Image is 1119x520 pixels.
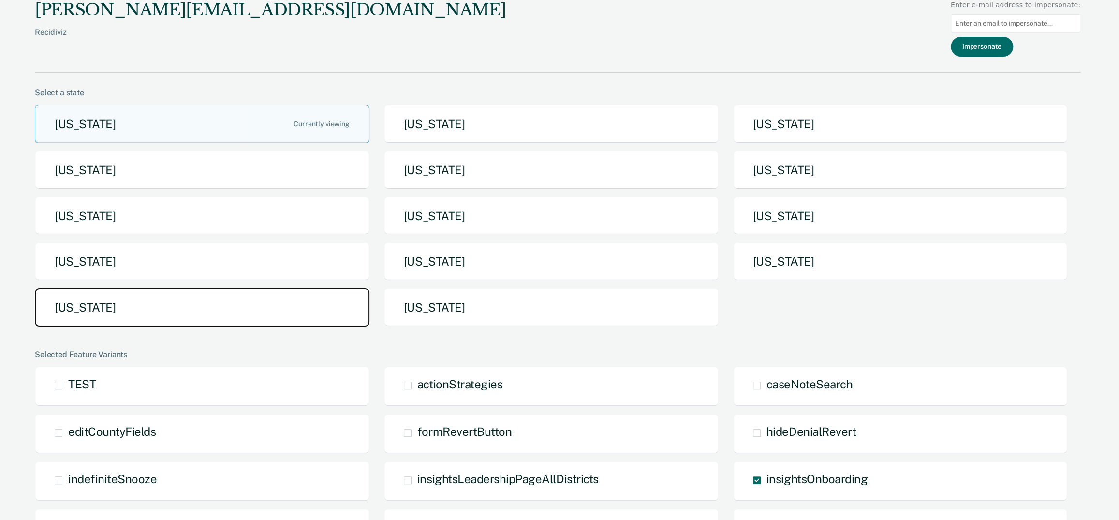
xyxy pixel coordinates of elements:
button: [US_STATE] [384,197,719,235]
button: [US_STATE] [35,288,369,327]
button: [US_STATE] [733,151,1068,189]
button: [US_STATE] [733,105,1068,143]
span: TEST [68,377,96,391]
span: actionStrategies [417,377,502,391]
div: Selected Feature Variants [35,350,1080,359]
button: [US_STATE] [35,242,369,281]
input: Enter an email to impersonate... [951,14,1080,33]
div: Select a state [35,88,1080,97]
button: [US_STATE] [733,197,1068,235]
span: formRevertButton [417,425,512,438]
span: hideDenialRevert [766,425,856,438]
span: insightsLeadershipPageAllDistricts [417,472,599,486]
button: [US_STATE] [733,242,1068,281]
span: insightsOnboarding [766,472,868,486]
button: [US_STATE] [384,242,719,281]
button: [US_STATE] [384,105,719,143]
div: Recidiviz [35,28,506,52]
span: editCountyFields [68,425,156,438]
button: Impersonate [951,37,1013,57]
span: indefiniteSnooze [68,472,157,486]
button: [US_STATE] [35,151,369,189]
span: caseNoteSearch [766,377,853,391]
button: [US_STATE] [35,197,369,235]
button: [US_STATE] [35,105,369,143]
button: [US_STATE] [384,288,719,327]
button: [US_STATE] [384,151,719,189]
